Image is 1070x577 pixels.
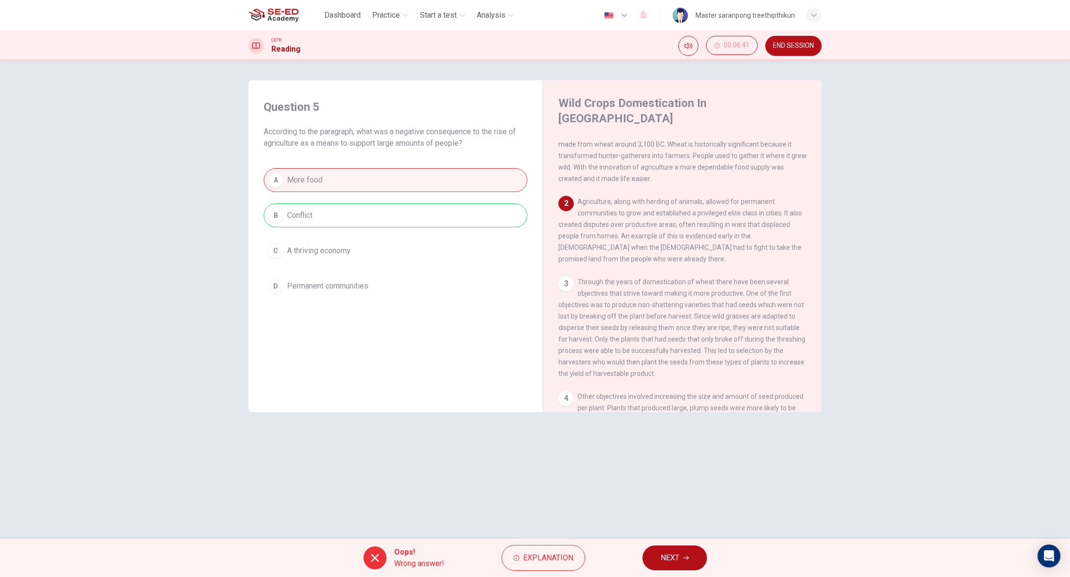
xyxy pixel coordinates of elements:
[416,7,469,24] button: Start a test
[558,276,574,291] div: 3
[420,10,457,21] span: Start a test
[502,545,585,571] button: Explanation
[248,6,299,25] img: SE-ED Academy logo
[1038,545,1060,567] div: Open Intercom Messenger
[264,126,527,149] span: According to the paragraph, what was a negative consequence to the rise of agriculture as a means...
[724,42,749,49] span: 00:06:41
[264,99,527,115] h4: Question 5
[473,7,518,24] button: Analysis
[271,43,300,55] h1: Reading
[642,545,707,570] button: NEXT
[523,551,573,565] span: Explanation
[773,42,814,50] span: END SESSION
[558,198,802,263] span: Agriculture, along with herding of animals, allowed for permanent communities to grow and establi...
[394,558,444,569] span: Wrong answer!
[695,10,795,21] div: Master saranpong treethipthikun
[673,8,688,23] img: Profile picture
[558,196,574,211] div: 2
[372,10,400,21] span: Practice
[678,36,698,56] div: Mute
[558,391,574,406] div: 4
[368,7,412,24] button: Practice
[706,36,758,56] div: Hide
[706,36,758,55] button: 00:06:41
[558,96,804,126] h4: Wild Crops Domestication In [GEOGRAPHIC_DATA]
[324,10,361,21] span: Dashboard
[321,7,364,24] button: Dashboard
[765,36,822,56] button: END SESSION
[248,6,321,25] a: SE-ED Academy logo
[394,546,444,558] span: Oops!
[477,10,505,21] span: Analysis
[271,37,281,43] span: CEFR
[558,393,807,481] span: Other objectives involved increasing the size and amount of seed produced per plant. Plants that ...
[661,551,679,565] span: NEXT
[603,12,615,19] img: en
[558,278,805,377] span: Through the years of domestication of wheat there have been several objectives that strive toward...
